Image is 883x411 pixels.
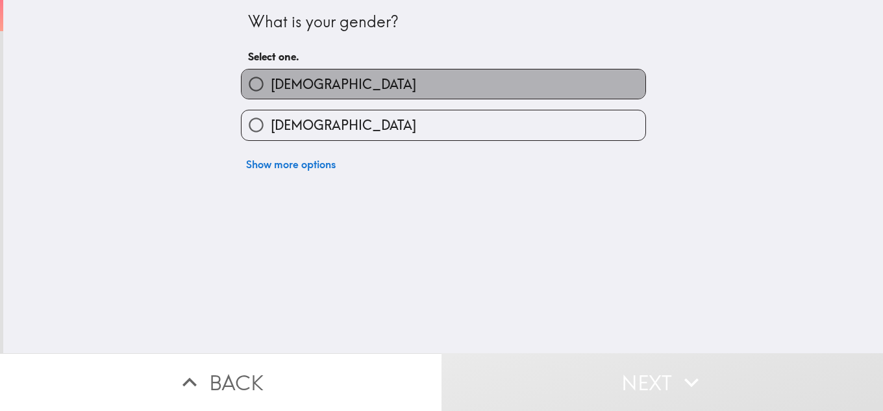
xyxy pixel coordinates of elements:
[271,116,416,134] span: [DEMOGRAPHIC_DATA]
[271,75,416,93] span: [DEMOGRAPHIC_DATA]
[242,110,645,140] button: [DEMOGRAPHIC_DATA]
[441,353,883,411] button: Next
[248,11,639,33] div: What is your gender?
[241,151,341,177] button: Show more options
[242,69,645,99] button: [DEMOGRAPHIC_DATA]
[248,49,639,64] h6: Select one.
